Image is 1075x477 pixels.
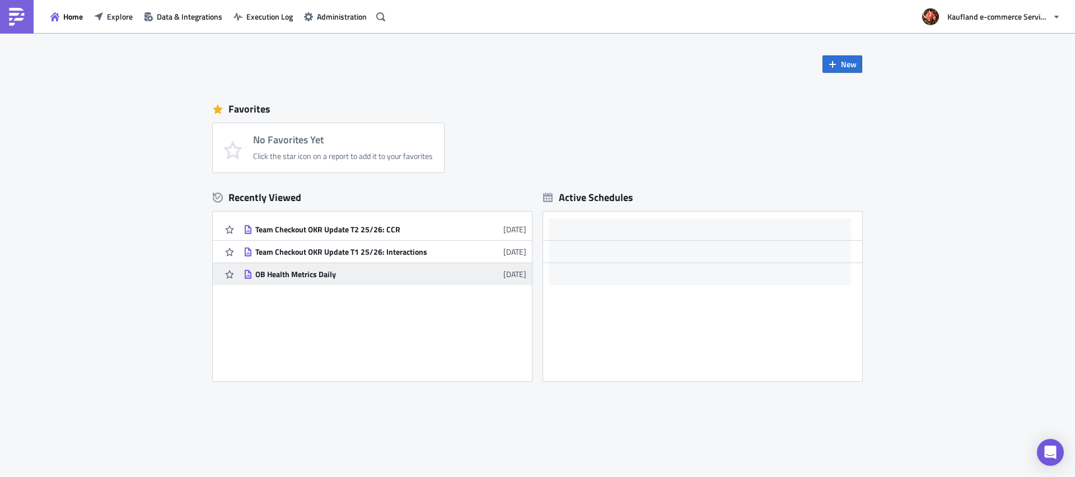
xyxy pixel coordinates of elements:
[255,269,451,279] div: OB Health Metrics Daily
[213,101,862,118] div: Favorites
[244,263,526,285] a: OB Health Metrics Daily[DATE]
[841,58,857,70] span: New
[253,151,433,161] div: Click the star icon on a report to add it to your favorites
[157,11,222,22] span: Data & Integrations
[822,55,862,73] button: New
[298,8,372,25] button: Administration
[88,8,138,25] button: Explore
[503,268,526,280] time: 2025-06-11T07:42:33Z
[138,8,228,25] button: Data & Integrations
[543,191,633,204] div: Active Schedules
[246,11,293,22] span: Execution Log
[8,8,26,26] img: PushMetrics
[107,11,133,22] span: Explore
[915,4,1067,29] button: Kaufland e-commerce Services GmbH & Co. KG
[503,223,526,235] time: 2025-07-30T11:46:40Z
[1037,439,1064,466] div: Open Intercom Messenger
[228,8,298,25] button: Execution Log
[947,11,1048,22] span: Kaufland e-commerce Services GmbH & Co. KG
[63,11,83,22] span: Home
[255,247,451,257] div: Team Checkout OKR Update T1 25/26: Interactions
[503,246,526,258] time: 2025-07-03T13:41:52Z
[317,11,367,22] span: Administration
[921,7,940,26] img: Avatar
[255,225,451,235] div: Team Checkout OKR Update T2 25/26: CCR
[244,241,526,263] a: Team Checkout OKR Update T1 25/26: Interactions[DATE]
[45,8,88,25] button: Home
[213,189,532,206] div: Recently Viewed
[253,134,433,146] h4: No Favorites Yet
[244,218,526,240] a: Team Checkout OKR Update T2 25/26: CCR[DATE]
